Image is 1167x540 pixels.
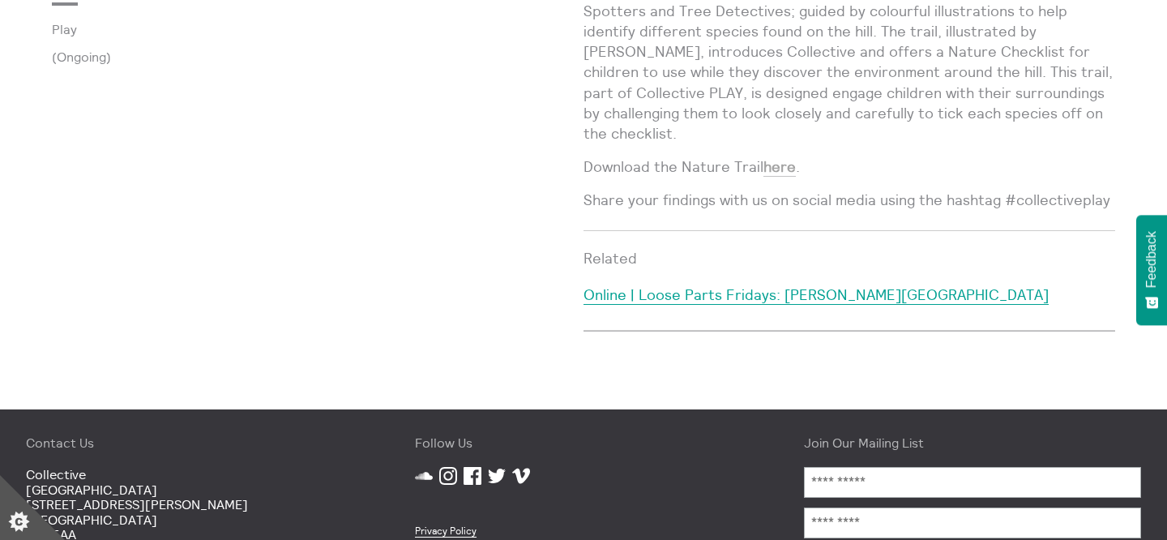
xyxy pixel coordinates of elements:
[52,49,583,64] p: (Ongoing)
[52,22,558,36] a: Play
[26,435,363,450] h4: Contact Us
[763,157,796,176] strong: here
[1144,231,1159,288] span: Feedback
[415,525,477,538] a: Privacy Policy
[583,156,1115,177] p: Download the Nature Trail .
[415,435,752,450] h4: Follow Us
[804,435,1141,450] h4: Join Our Mailing List
[763,157,796,177] a: here
[583,285,1049,305] a: Online | Loose Parts Fridays: [PERSON_NAME][GEOGRAPHIC_DATA]
[1136,215,1167,325] button: Feedback - Show survey
[583,251,1115,268] h4: Related
[583,190,1115,210] p: Share your findings with us on social media using the hashtag #collectiveplay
